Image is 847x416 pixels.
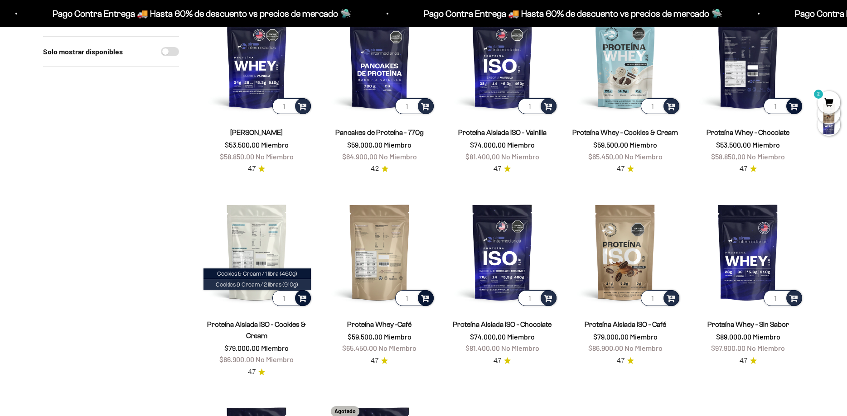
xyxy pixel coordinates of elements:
[716,332,751,341] span: $89.000,00
[617,164,624,174] span: 4.7
[501,344,539,352] span: No Miembro
[207,320,306,339] a: Proteína Aislada ISO - Cookies & Cream
[465,344,500,352] span: $81.400,00
[384,332,411,341] span: Miembro
[465,152,500,161] span: $81.400,00
[342,344,377,352] span: $65.450,00
[342,152,378,161] span: $64.900,00
[593,140,628,149] span: $59.500,00
[747,344,785,352] span: No Miembro
[219,355,254,363] span: $86.900,00
[453,320,552,328] a: Proteína Aislada ISO - Chocolate
[217,270,297,277] span: Cookies & Cream / 1 libra (460g)
[707,129,789,136] a: Proteína Whey - Chocolate
[248,367,256,377] span: 4.7
[371,356,378,366] span: 4.7
[617,164,634,174] a: 4.74.7 de 5.0 estrellas
[617,356,624,366] span: 4.7
[347,320,411,328] a: Proteína Whey -Café
[335,129,424,136] a: Pancakes de Proteína - 770g
[494,356,501,366] span: 4.7
[348,332,382,341] span: $59.500,00
[507,332,535,341] span: Miembro
[192,6,491,21] p: Pago Contra Entrega 🚚 Hasta 60% de descuento vs precios de mercado 🛸
[572,129,678,136] a: Proteína Whey - Cookies & Cream
[248,164,256,174] span: 4.7
[716,140,751,149] span: $53.500,00
[630,332,658,341] span: Miembro
[692,4,804,116] img: Proteína Whey - Chocolate
[740,164,747,174] span: 4.7
[384,140,411,149] span: Miembro
[225,140,260,149] span: $53.500,00
[378,344,416,352] span: No Miembro
[458,129,547,136] a: Proteína Aislada ISO - Vainilla
[624,344,663,352] span: No Miembro
[347,140,382,149] span: $59.000,00
[43,46,123,57] label: Solo mostrar disponibles
[501,152,539,161] span: No Miembro
[753,332,780,341] span: Miembro
[470,140,506,149] span: $74.000,00
[629,140,657,149] span: Miembro
[248,164,265,174] a: 4.74.7 de 5.0 estrellas
[617,356,634,366] a: 4.74.7 de 5.0 estrellas
[593,332,629,341] span: $79.000,00
[201,196,313,308] img: Proteína Aislada ISO - Cookies & Cream
[371,356,388,366] a: 4.74.7 de 5.0 estrellas
[494,164,511,174] a: 4.74.7 de 5.0 estrellas
[379,152,417,161] span: No Miembro
[711,152,745,161] span: $58.850,00
[752,140,780,149] span: Miembro
[261,140,289,149] span: Miembro
[256,355,294,363] span: No Miembro
[371,164,379,174] span: 4.2
[624,152,663,161] span: No Miembro
[216,281,298,288] span: Cookies & Cream / 2 libras (910g)
[740,164,757,174] a: 4.74.7 de 5.0 estrellas
[740,356,757,366] a: 4.74.7 de 5.0 estrellas
[248,367,265,377] a: 4.74.7 de 5.0 estrellas
[224,344,260,352] span: $79.000,00
[588,344,623,352] span: $86.900,00
[711,344,745,352] span: $97.900,00
[813,89,824,100] mark: 2
[494,356,511,366] a: 4.74.7 de 5.0 estrellas
[256,152,294,161] span: No Miembro
[585,320,666,328] a: Proteína Aislada ISO - Café
[747,152,785,161] span: No Miembro
[494,164,501,174] span: 4.7
[230,129,283,136] a: [PERSON_NAME]
[588,152,623,161] span: $65.450,00
[740,356,747,366] span: 4.7
[470,332,506,341] span: $74.000,00
[220,152,254,161] span: $58.850,00
[261,344,289,352] span: Miembro
[818,98,840,108] a: 2
[371,164,388,174] a: 4.24.2 de 5.0 estrellas
[507,140,535,149] span: Miembro
[707,320,789,328] a: Proteína Whey - Sin Sabor
[324,196,436,308] img: Proteína Whey -Café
